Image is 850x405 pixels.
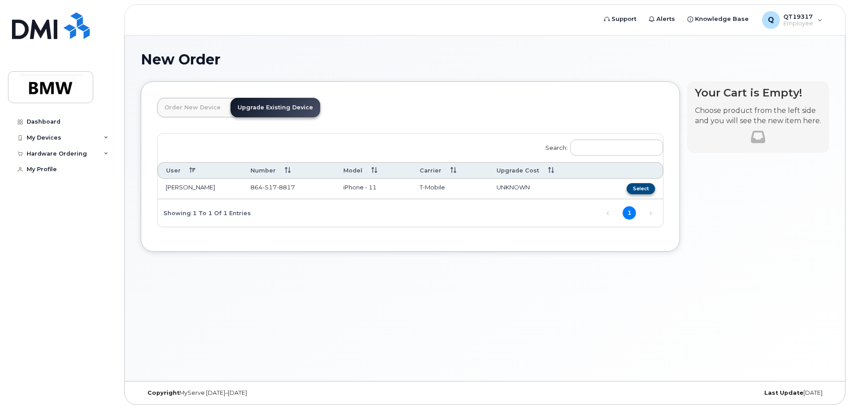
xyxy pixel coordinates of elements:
span: 8817 [277,184,295,191]
a: Previous [601,207,615,220]
input: Search: [570,140,663,156]
p: Choose product from the left side and you will see the new item here. [695,106,821,126]
td: T-Mobile [412,179,489,199]
a: Next [644,207,657,220]
th: Carrier: activate to sort column ascending [412,162,489,179]
h4: Your Cart is Empty! [695,87,821,99]
th: User: activate to sort column descending [158,162,242,179]
th: Model: activate to sort column ascending [335,162,411,179]
label: Search: [540,134,663,159]
strong: Copyright [147,389,179,396]
a: Upgrade Existing Device [230,98,320,117]
td: [PERSON_NAME] [158,179,242,199]
th: Upgrade Cost: activate to sort column ascending [489,162,596,179]
button: Select [627,183,655,194]
span: UNKNOWN [496,184,530,191]
strong: Last Update [764,389,803,396]
h1: New Order [141,52,829,67]
span: 864 [250,184,295,191]
a: 1 [623,206,636,220]
iframe: Messenger Launcher [811,366,843,398]
td: iPhone - 11 [335,179,411,199]
div: MyServe [DATE]–[DATE] [141,389,370,397]
a: Order New Device [157,98,228,117]
th: Number: activate to sort column ascending [242,162,335,179]
div: Showing 1 to 1 of 1 entries [158,205,251,220]
div: [DATE] [600,389,829,397]
span: 517 [262,184,277,191]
